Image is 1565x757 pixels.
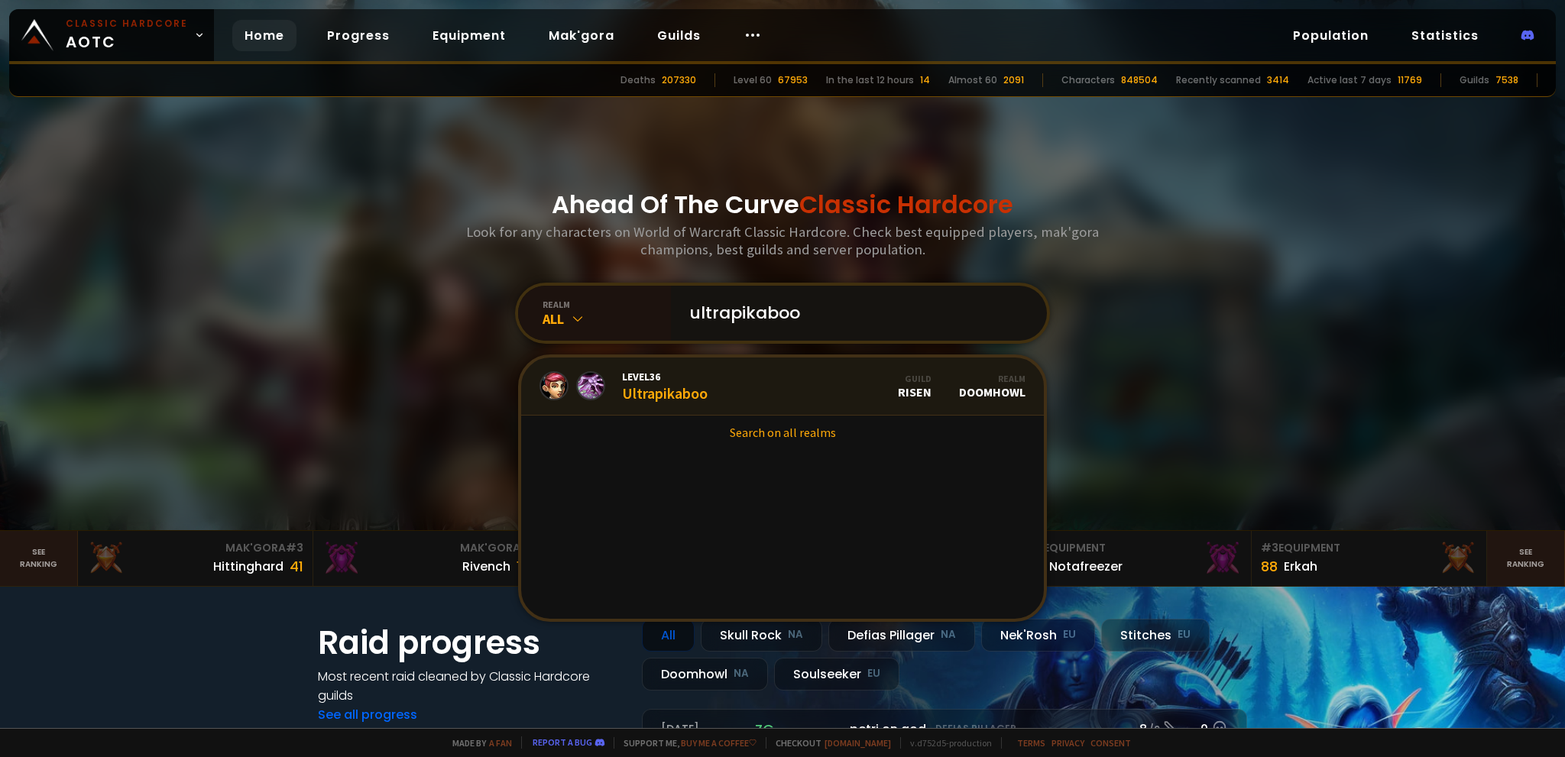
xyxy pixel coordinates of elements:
div: Characters [1061,73,1115,87]
div: 14 [920,73,930,87]
a: Privacy [1051,737,1084,749]
div: Hittinghard [213,557,284,576]
div: Equipment [1026,540,1242,556]
a: [DOMAIN_NAME] [825,737,891,749]
a: Report a bug [533,736,592,748]
a: [DATE]zgpetri on godDefias Pillager8 /90 [642,709,1247,749]
a: a fan [489,737,512,749]
a: Equipment [420,20,518,51]
div: All [543,310,671,328]
div: Nek'Rosh [981,619,1095,652]
div: 67953 [778,73,808,87]
div: Notafreezer [1049,557,1123,576]
div: 3414 [1267,73,1289,87]
h4: Most recent raid cleaned by Classic Hardcore guilds [318,667,624,705]
a: #2Equipment88Notafreezer [1017,531,1252,586]
a: Level36UltrapikabooGuildRisenRealmDoomhowl [521,357,1044,416]
div: Active last 7 days [1307,73,1392,87]
div: Doomhowl [959,373,1026,400]
div: Deaths [620,73,656,87]
span: Support me, [614,737,757,749]
span: AOTC [66,17,188,53]
a: #3Equipment88Erkah [1252,531,1486,586]
div: Doomhowl [642,658,768,691]
a: Statistics [1399,20,1491,51]
div: 2091 [1003,73,1024,87]
div: realm [543,299,671,310]
div: Soulseeker [774,658,899,691]
a: See all progress [318,706,417,723]
div: Skull Rock [701,619,822,652]
div: Guilds [1460,73,1489,87]
a: Mak'Gora#2Rivench100 [313,531,548,586]
a: Consent [1090,737,1131,749]
div: In the last 12 hours [826,73,914,87]
div: Guild [898,373,932,384]
span: Checkout [766,737,891,749]
span: # 3 [1261,540,1278,555]
h1: Ahead Of The Curve [552,186,1013,223]
small: EU [867,666,880,681]
a: Progress [315,20,402,51]
div: All [642,619,695,652]
small: NA [941,627,956,642]
a: Search on all realms [521,416,1044,449]
span: # 3 [286,540,303,555]
div: 100 [517,556,538,577]
a: Home [232,20,296,51]
div: 848504 [1121,73,1158,87]
div: Equipment [1261,540,1476,556]
div: Ultrapikaboo [622,370,708,403]
div: Defias Pillager [828,619,975,652]
div: Mak'Gora [322,540,538,556]
a: Mak'Gora#3Hittinghard41 [78,531,313,586]
a: Seeranking [1487,531,1565,586]
input: Search a character... [680,286,1029,341]
small: EU [1063,627,1076,642]
a: Classic HardcoreAOTC [9,9,214,61]
small: Classic Hardcore [66,17,188,31]
h1: Raid progress [318,619,624,667]
div: 88 [1261,556,1278,577]
span: Classic Hardcore [799,187,1013,222]
div: Level 60 [734,73,772,87]
div: Rivench [462,557,510,576]
small: NA [788,627,803,642]
div: Almost 60 [948,73,997,87]
div: Stitches [1101,619,1210,652]
span: Made by [443,737,512,749]
div: Realm [959,373,1026,384]
span: Level 36 [622,370,708,383]
a: Mak'gora [536,20,627,51]
div: Erkah [1284,557,1317,576]
div: 7538 [1495,73,1518,87]
div: 11769 [1398,73,1422,87]
small: NA [734,666,749,681]
div: 41 [290,556,303,577]
a: Population [1281,20,1381,51]
div: Recently scanned [1176,73,1261,87]
a: Buy me a coffee [681,737,757,749]
h3: Look for any characters on World of Warcraft Classic Hardcore. Check best equipped players, mak'g... [460,223,1105,258]
a: Terms [1017,737,1045,749]
div: Risen [898,373,932,400]
a: Guilds [645,20,713,51]
small: EU [1178,627,1191,642]
span: v. d752d5 - production [900,737,992,749]
div: Mak'Gora [87,540,303,556]
div: 207330 [662,73,696,87]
